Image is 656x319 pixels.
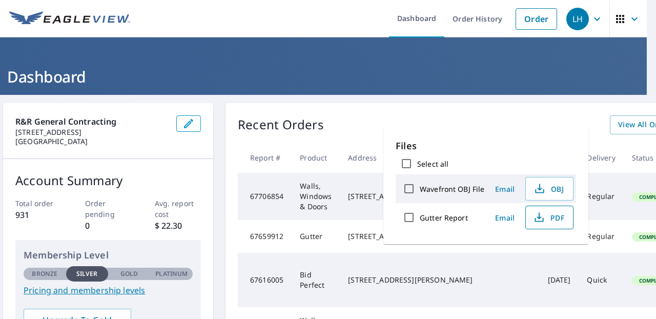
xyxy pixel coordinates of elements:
[15,171,201,190] p: Account Summary
[525,206,573,229] button: PDF
[579,220,623,253] td: Regular
[9,11,130,27] img: EV Logo
[292,220,340,253] td: Gutter
[238,253,292,307] td: 67616005
[348,275,531,285] div: [STREET_ADDRESS][PERSON_NAME]
[76,269,98,278] p: Silver
[238,173,292,220] td: 67706854
[516,8,557,30] a: Order
[493,213,517,223] span: Email
[525,177,573,201] button: OBJ
[348,191,531,202] div: [STREET_ADDRESS][PERSON_NAME]
[155,269,188,278] p: Platinum
[579,143,623,173] th: Delivery
[566,8,589,30] div: LH
[532,211,565,224] span: PDF
[155,198,201,220] p: Avg. report cost
[32,269,57,278] p: Bronze
[340,143,539,173] th: Address
[292,143,340,173] th: Product
[292,173,340,220] td: Walls, Windows & Doors
[15,137,168,146] p: [GEOGRAPHIC_DATA]
[24,248,193,262] p: Membership Level
[238,143,292,173] th: Report #
[155,220,201,232] p: $ 22.30
[292,253,340,307] td: Bid Perfect
[15,209,62,221] p: 931
[532,183,565,195] span: OBJ
[540,253,579,307] td: [DATE]
[488,210,521,226] button: Email
[24,284,193,296] a: Pricing and membership levels
[3,66,634,87] h1: Dashboard
[15,128,168,137] p: [STREET_ADDRESS]
[348,231,531,242] div: [STREET_ADDRESS][PERSON_NAME][PERSON_NAME]
[420,184,484,194] label: Wavefront OBJ File
[579,173,623,220] td: Regular
[488,181,521,197] button: Email
[238,115,324,134] p: Recent Orders
[420,213,468,223] label: Gutter Report
[396,139,576,153] p: Files
[85,198,132,220] p: Order pending
[15,198,62,209] p: Total order
[417,159,448,169] label: Select all
[85,220,132,232] p: 0
[15,115,168,128] p: R&R General Contracting
[579,253,623,307] td: Quick
[238,220,292,253] td: 67659912
[493,184,517,194] span: Email
[120,269,138,278] p: Gold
